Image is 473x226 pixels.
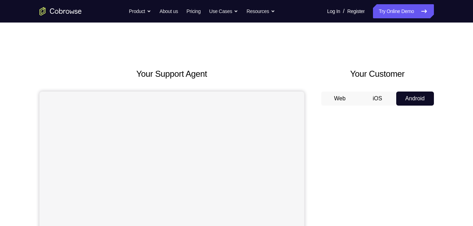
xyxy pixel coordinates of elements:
h2: Your Support Agent [39,68,304,80]
button: Resources [247,4,275,18]
a: About us [160,4,178,18]
a: Go to the home page [39,7,82,15]
h2: Your Customer [321,68,434,80]
a: Log In [327,4,340,18]
a: Try Online Demo [373,4,434,18]
a: Pricing [186,4,200,18]
span: / [343,7,344,15]
button: Web [321,92,359,106]
button: Use Cases [209,4,238,18]
button: iOS [359,92,396,106]
button: Product [129,4,151,18]
a: Register [347,4,365,18]
button: Android [396,92,434,106]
